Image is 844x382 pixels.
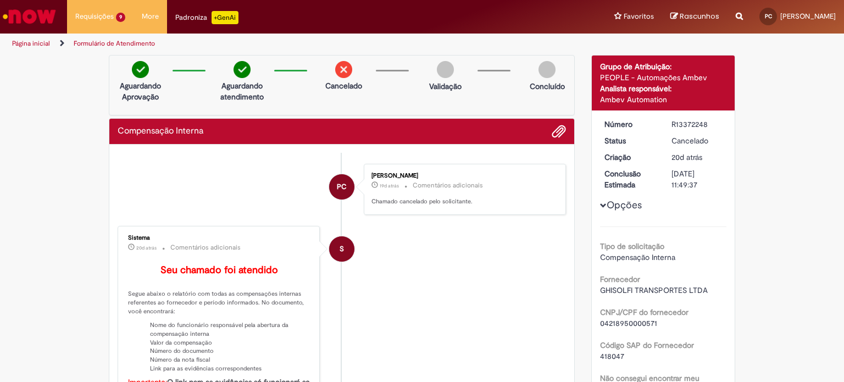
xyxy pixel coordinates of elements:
[596,152,664,163] dt: Criação
[371,197,554,206] p: Chamado cancelado pelo solicitante.
[680,11,719,21] span: Rascunhos
[329,174,354,200] div: Patrick Coradini
[329,236,354,262] div: System
[175,11,238,24] div: Padroniza
[75,11,114,22] span: Requisições
[212,11,238,24] p: +GenAi
[552,124,566,139] button: Adicionar anexos
[600,61,727,72] div: Grupo de Atribuição:
[530,81,565,92] p: Concluído
[596,135,664,146] dt: Status
[600,285,708,295] span: GHISOLFI TRANSPORTES LTDA
[234,61,251,78] img: check-circle-green.png
[671,152,702,162] span: 20d atrás
[600,241,664,251] b: Tipo de solicitação
[215,80,269,102] p: Aguardando atendimento
[325,80,362,91] p: Cancelado
[596,168,664,190] dt: Conclusão Estimada
[335,61,352,78] img: remove.png
[671,119,723,130] div: R13372248
[600,72,727,83] div: PEOPLE - Automações Ambev
[150,364,311,373] li: Link para as evidências correspondentes
[380,182,399,189] time: 08/08/2025 16:49:49
[132,61,149,78] img: check-circle-green.png
[150,347,311,356] li: Número do documento
[371,173,554,179] div: [PERSON_NAME]
[118,126,203,136] h2: Compensação Interna Histórico de tíquete
[670,12,719,22] a: Rascunhos
[74,39,155,48] a: Formulário de Atendimento
[116,13,125,22] span: 9
[780,12,836,21] span: [PERSON_NAME]
[671,135,723,146] div: Cancelado
[671,168,723,190] div: [DATE] 11:49:37
[150,356,311,364] li: Número da nota fiscal
[142,11,159,22] span: More
[671,152,723,163] div: 07/08/2025 16:19:13
[380,182,399,189] span: 19d atrás
[160,264,278,276] b: Seu chamado foi atendido
[128,235,311,241] div: Sistema
[765,13,772,20] span: PC
[8,34,554,54] ul: Trilhas de página
[150,339,311,347] li: Valor da compensação
[538,61,556,78] img: img-circle-grey.png
[340,236,344,262] span: S
[136,245,157,251] span: 20d atrás
[600,252,675,262] span: Compensação Interna
[596,119,664,130] dt: Número
[624,11,654,22] span: Favoritos
[600,274,640,284] b: Fornecedor
[150,321,311,338] li: Nome do funcionário responsável pela abertura da compensação interna
[1,5,58,27] img: ServiceNow
[114,80,167,102] p: Aguardando Aprovação
[413,181,483,190] small: Comentários adicionais
[12,39,50,48] a: Página inicial
[170,243,241,252] small: Comentários adicionais
[337,174,347,200] span: PC
[600,83,727,94] div: Analista responsável:
[600,307,688,317] b: CNPJ/CPF do fornecedor
[136,245,157,251] time: 07/08/2025 16:19:28
[600,94,727,105] div: Ambev Automation
[600,318,657,328] span: 04218950000571
[671,152,702,162] time: 07/08/2025 16:19:13
[600,351,624,361] span: 418047
[429,81,462,92] p: Validação
[437,61,454,78] img: img-circle-grey.png
[128,290,311,315] p: Segue abaixo o relatório com todas as compensações internas referentes ao fornecedor e período in...
[600,340,694,350] b: Código SAP do Fornecedor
